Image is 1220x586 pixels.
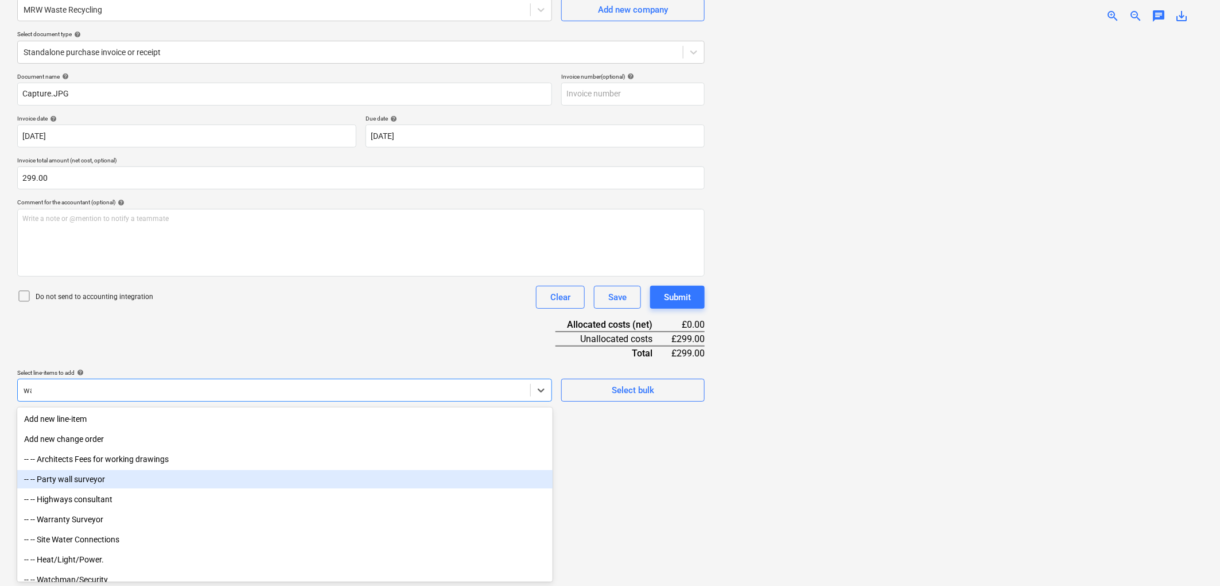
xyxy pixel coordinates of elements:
[17,83,552,106] input: Document name
[555,332,671,346] div: Unallocated costs
[17,30,705,38] div: Select document type
[612,383,654,398] div: Select bulk
[17,550,553,569] div: -- -- Heat/Light/Power.
[36,292,153,302] p: Do not send to accounting integration
[17,157,705,166] p: Invoice total amount (net cost, optional)
[536,286,585,309] button: Clear
[48,115,57,122] span: help
[17,166,705,189] input: Invoice total amount (net cost, optional)
[594,286,641,309] button: Save
[17,430,553,448] div: Add new change order
[388,115,397,122] span: help
[17,410,553,428] div: Add new line-item
[17,369,552,377] div: Select line-items to add
[598,2,668,17] div: Add new company
[366,115,705,122] div: Due date
[625,73,634,80] span: help
[671,332,705,346] div: £299.00
[17,199,705,206] div: Comment for the accountant (optional)
[17,530,553,549] div: -- -- Site Water Connections
[650,286,705,309] button: Submit
[555,318,671,332] div: Allocated costs (net)
[1163,531,1220,586] iframe: Chat Widget
[366,125,705,148] input: Due date not specified
[550,290,570,305] div: Clear
[1106,9,1120,23] span: zoom_in
[671,318,705,332] div: £0.00
[17,73,552,80] div: Document name
[17,470,553,488] div: -- -- Party wall surveyor
[72,31,81,38] span: help
[1152,9,1166,23] span: chat
[664,290,691,305] div: Submit
[555,346,671,360] div: Total
[17,115,356,122] div: Invoice date
[17,490,553,509] div: -- -- Highways consultant
[75,369,84,376] span: help
[17,510,553,529] div: -- -- Warranty Surveyor
[561,73,705,80] div: Invoice number (optional)
[1175,9,1189,23] span: save_alt
[115,199,125,206] span: help
[1129,9,1143,23] span: zoom_out
[17,450,553,468] div: -- -- Architects Fees for working drawings
[608,290,627,305] div: Save
[60,73,69,80] span: help
[671,346,705,360] div: £299.00
[17,125,356,148] input: Invoice date not specified
[561,83,705,106] input: Invoice number
[561,379,705,402] button: Select bulk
